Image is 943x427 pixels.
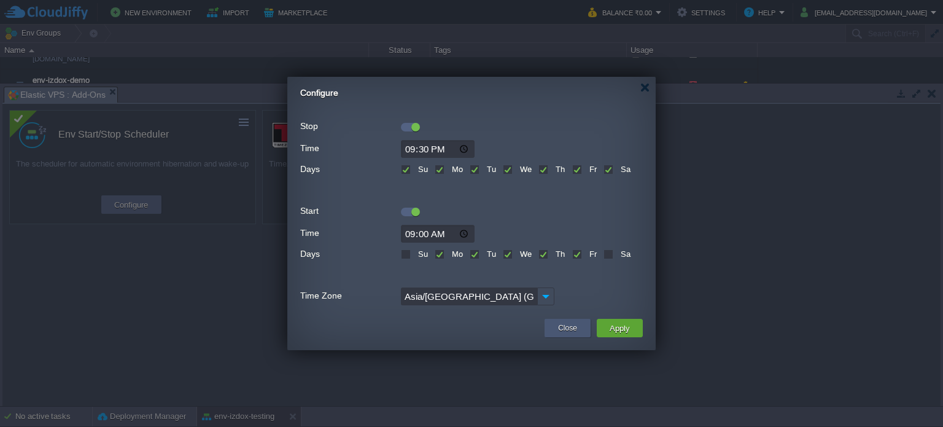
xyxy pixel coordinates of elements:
[300,288,400,304] label: Time Zone
[449,165,463,174] label: Mo
[517,165,532,174] label: We
[415,249,428,259] label: Su
[300,203,400,219] label: Start
[300,88,338,98] span: Configure
[300,225,400,241] label: Time
[484,165,496,174] label: Tu
[300,161,400,178] label: Days
[300,140,400,157] label: Time
[586,165,597,174] label: Fr
[553,249,565,259] label: Th
[606,321,634,335] button: Apply
[618,165,631,174] label: Sa
[484,249,496,259] label: Tu
[300,118,400,135] label: Stop
[586,249,597,259] label: Fr
[449,249,463,259] label: Mo
[618,249,631,259] label: Sa
[300,246,400,262] label: Days
[415,165,428,174] label: Su
[517,249,532,259] label: We
[558,322,577,334] button: Close
[553,165,565,174] label: Th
